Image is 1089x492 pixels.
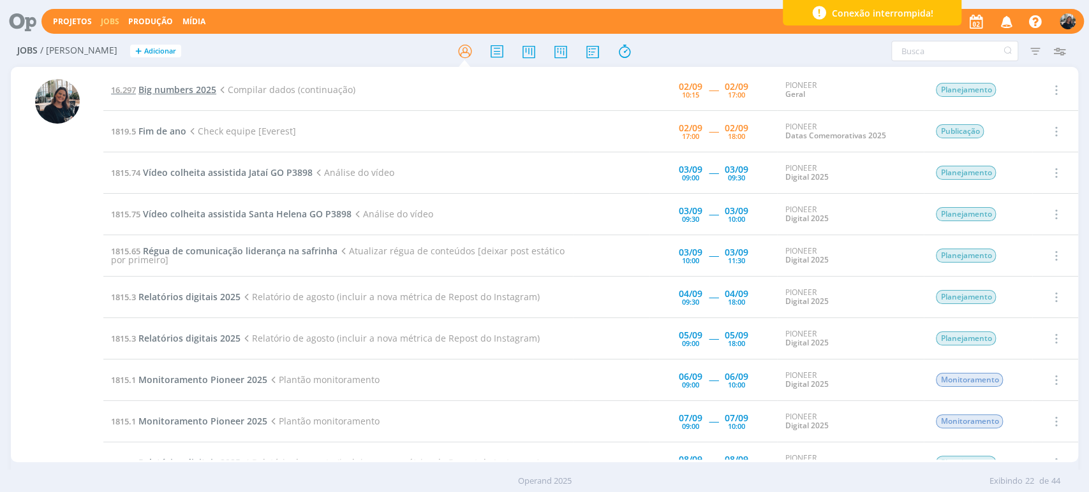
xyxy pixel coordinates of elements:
[143,166,313,178] span: Vídeo colheita assistida Jataí GO P3898
[785,379,828,389] a: Digital 2025
[725,248,748,257] div: 03/09
[785,454,916,472] div: PIONEER
[679,414,702,423] div: 07/09
[725,331,748,340] div: 05/09
[936,83,996,97] span: Planejamento
[138,373,267,386] span: Monitoramento Pioneer 2025
[709,208,718,220] span: -----
[682,133,699,140] div: 17:00
[682,423,699,430] div: 09:00
[111,245,337,257] a: 1815.65Régua de comunicação liderança na safrinha
[936,290,996,304] span: Planejamento
[130,45,181,58] button: +Adicionar
[352,208,433,220] span: Análise do vídeo
[709,332,718,344] span: -----
[728,381,745,388] div: 10:00
[728,215,745,222] div: 10:00
[725,414,748,423] div: 07/09
[936,456,996,470] span: Planejamento
[725,124,748,133] div: 02/09
[725,455,748,464] div: 08/09
[111,83,216,96] a: 16.297Big numbers 2025
[936,331,996,345] span: Planejamento
[725,206,748,215] div: 03/09
[785,89,804,99] a: Geral
[679,289,702,298] div: 04/09
[143,245,337,257] span: Régua de comunicação liderança na safrinha
[267,415,380,427] span: Plantão monitoramento
[138,332,241,344] span: Relatórios digitais 2025
[832,6,933,20] span: Conexão interrompida!
[128,16,173,27] a: Produção
[891,41,1018,61] input: Busca
[138,456,241,468] span: Relatórios digitais 2025
[679,82,702,91] div: 02/09
[241,332,540,344] span: Relatório de agosto (incluir a nova métrica de Repost do Instagram)
[936,207,996,221] span: Planejamento
[144,47,176,55] span: Adicionar
[728,174,745,181] div: 09:30
[679,206,702,215] div: 03/09
[936,414,1003,428] span: Monitoramento
[989,475,1023,488] span: Exibindo
[241,456,540,468] span: Relatório de agosto (incluir a nova métrica de Repost do Instagram)
[936,249,996,263] span: Planejamento
[111,245,140,257] span: 1815.65
[785,205,916,224] div: PIONEER
[709,83,718,96] span: -----
[679,165,702,174] div: 03/09
[728,340,745,347] div: 18:00
[138,83,216,96] span: Big numbers 2025
[138,125,186,137] span: Fim de ano
[97,17,123,27] button: Jobs
[728,257,745,264] div: 11:30
[785,247,916,265] div: PIONEER
[936,373,1003,387] span: Monitoramento
[785,371,916,389] div: PIONEER
[111,126,136,137] span: 1819.5
[111,166,313,178] a: 1815.74Vídeo colheita assistida Jataí GO P3898
[785,420,828,431] a: Digital 2025
[679,124,702,133] div: 02/09
[53,16,92,27] a: Projetos
[111,415,267,427] a: 1815.1Monitoramento Pioneer 2025
[143,208,352,220] span: Vídeo colheita assistida Santa Helena GO P3898
[124,17,177,27] button: Produção
[682,215,699,222] div: 09:30
[728,423,745,430] div: 10:00
[1059,10,1076,33] button: M
[138,291,241,303] span: Relatórios digitais 2025
[682,257,699,264] div: 10:00
[313,166,394,178] span: Análise do vídeo
[785,130,885,141] a: Datas Comemorativas 2025
[709,373,718,386] span: -----
[111,291,241,303] a: 1815.3Relatórios digitais 2025
[111,245,565,266] span: Atualizar régua de conteúdos [deixar post estático por primeiro]
[785,164,916,182] div: PIONEER
[138,415,267,427] span: Monitoramento Pioneer 2025
[709,456,718,468] span: -----
[785,337,828,348] a: Digital 2025
[682,381,699,388] div: 09:00
[682,91,699,98] div: 10:15
[111,333,136,344] span: 1815.3
[785,171,828,182] a: Digital 2025
[682,340,699,347] div: 09:00
[111,208,140,220] span: 1815.75
[679,248,702,257] div: 03/09
[241,291,540,303] span: Relatório de agosto (incluir a nova métrica de Repost do Instagram)
[725,289,748,298] div: 04/09
[1051,475,1060,488] span: 44
[111,457,136,468] span: 1815.3
[35,79,80,124] img: M
[679,331,702,340] div: 05/09
[40,45,117,56] span: / [PERSON_NAME]
[709,249,718,261] span: -----
[785,122,916,141] div: PIONEER
[111,291,136,303] span: 1815.3
[725,165,748,174] div: 03/09
[679,372,702,381] div: 06/09
[725,82,748,91] div: 02/09
[728,298,745,305] div: 18:00
[709,166,718,178] span: -----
